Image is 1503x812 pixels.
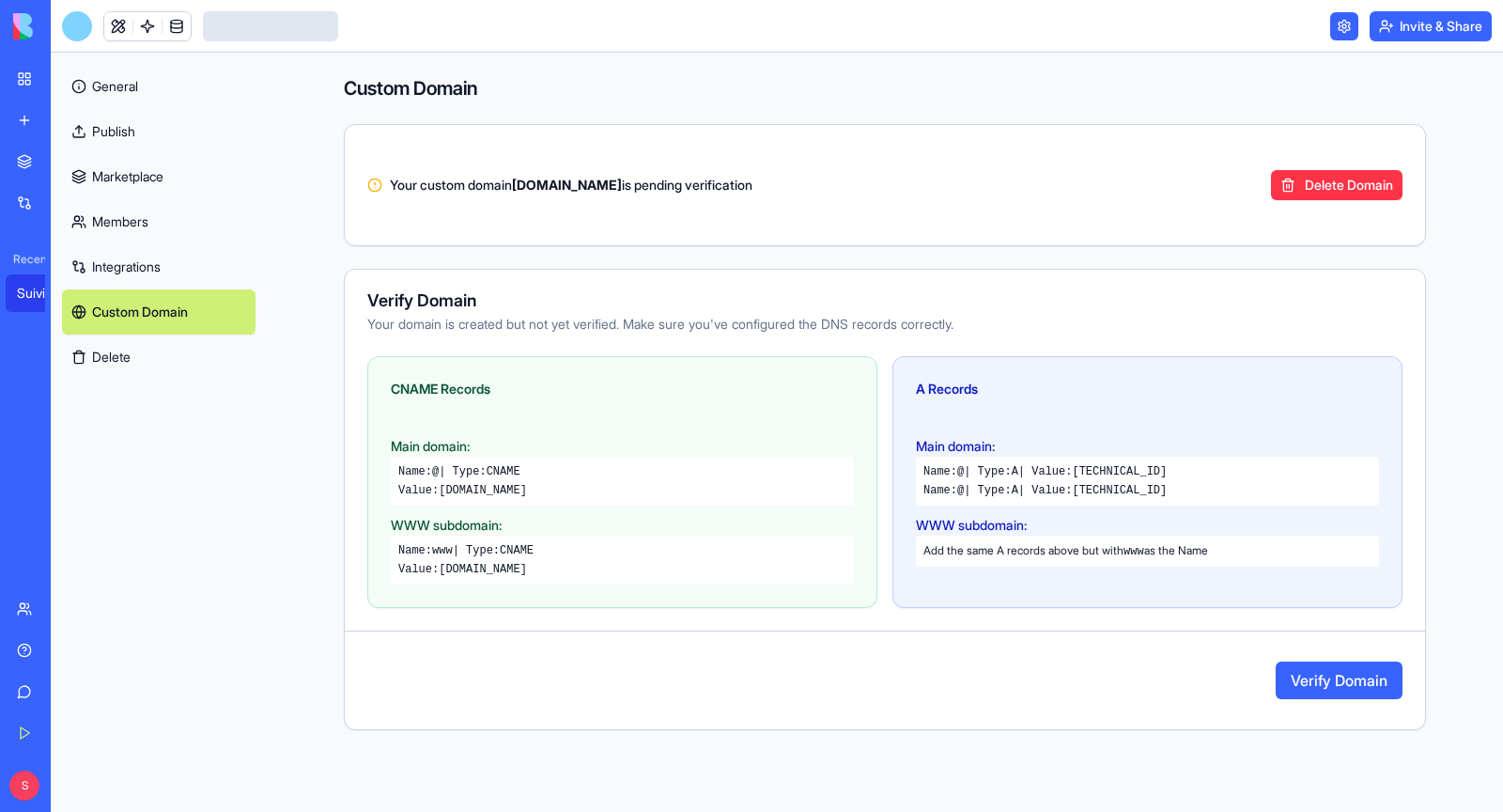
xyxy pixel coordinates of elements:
[398,562,846,577] div: Value:
[1072,484,1167,497] code: [TECHNICAL_ID]
[9,771,39,801] span: S
[367,315,1402,334] div: Your domain is created but not yet verified. Make sure you've configured the DNS records correctly.
[1276,662,1402,699] button: Verify Domain
[923,483,1371,498] div: Name: | Type: | Value:
[62,154,256,199] a: Marketplace
[62,109,256,154] a: Publish
[62,335,256,380] button: Delete
[439,484,527,497] code: [DOMAIN_NAME]
[398,464,846,479] div: Name: | Type:
[432,544,453,557] code: www
[432,465,439,478] code: @
[391,380,854,398] div: CNAME Records
[1370,11,1492,41] button: Invite & Share
[1012,484,1018,497] code: A
[512,177,622,193] strong: [DOMAIN_NAME]
[390,176,752,195] span: Your custom domain is pending verification
[1271,170,1402,200] button: Delete Domain
[367,292,1402,309] div: Verify Domain
[62,64,256,109] a: General
[62,289,256,335] a: Custom Domain
[916,517,1027,533] span: WWW subdomain:
[391,438,470,454] span: Main domain:
[916,380,1379,398] div: A Records
[62,199,256,244] a: Members
[500,544,534,557] code: CNAME
[916,536,1379,567] div: Add the same A records above but with as the Name
[957,465,964,478] code: @
[1072,465,1167,478] code: [TECHNICAL_ID]
[1123,545,1144,558] code: www
[398,483,846,498] div: Value:
[17,284,70,303] div: Suivi Interventions Artisans
[6,252,45,267] span: Recent
[957,484,964,497] code: @
[6,274,81,312] a: Suivi Interventions Artisans
[62,244,256,289] a: Integrations
[398,543,846,558] div: Name: | Type:
[916,438,995,454] span: Main domain:
[13,13,130,39] img: logo
[487,465,520,478] code: CNAME
[344,75,1426,101] h4: Custom Domain
[923,464,1371,479] div: Name: | Type: | Value:
[1012,465,1018,478] code: A
[391,517,502,533] span: WWW subdomain:
[439,563,527,576] code: [DOMAIN_NAME]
